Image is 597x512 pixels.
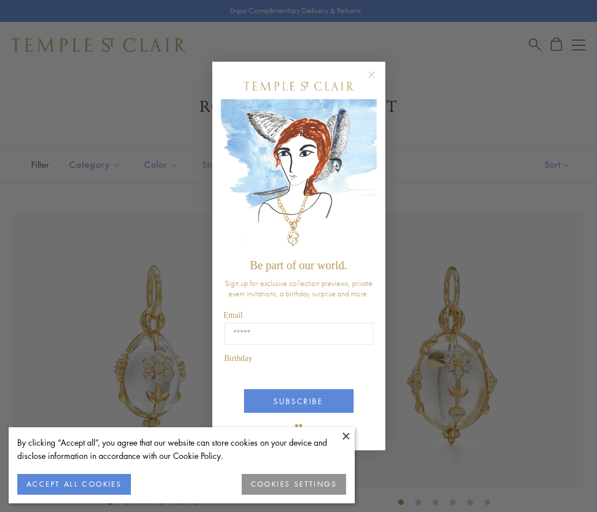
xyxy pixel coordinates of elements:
span: Be part of our world. [250,259,347,272]
span: Sign up for exclusive collection previews, private event invitations, a birthday surprise and more. [225,278,373,299]
button: ACCEPT ALL COOKIES [17,474,131,495]
img: Temple St. Clair [244,82,354,91]
div: By clicking “Accept all”, you agree that our website can store cookies on your device and disclos... [17,436,346,462]
button: SUBSCRIBE [244,389,354,413]
input: Email [224,323,373,345]
img: TSC [287,416,310,439]
button: Close dialog [370,73,385,88]
span: Email [224,311,243,319]
img: c4a9eb12-d91a-4d4a-8ee0-386386f4f338.jpeg [221,99,377,253]
button: COOKIES SETTINGS [242,474,346,495]
span: Birthday [224,354,253,363]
